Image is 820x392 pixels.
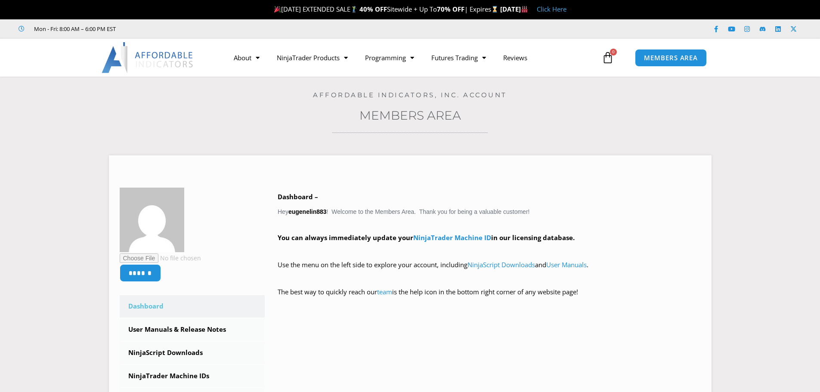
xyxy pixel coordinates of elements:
a: Affordable Indicators, Inc. Account [313,91,507,99]
span: MEMBERS AREA [644,55,698,61]
p: Use the menu on the left side to explore your account, including and . [278,259,701,283]
img: ce5c3564b8d766905631c1cffdfddf4fd84634b52f3d98752d85c5da480e954d [120,188,184,252]
a: NinjaTrader Machine ID [413,233,491,242]
a: NinjaScript Downloads [120,342,265,364]
img: LogoAI | Affordable Indicators – NinjaTrader [102,42,194,73]
b: Dashboard – [278,192,318,201]
span: 0 [610,49,617,56]
a: Dashboard [120,295,265,318]
a: NinjaTrader Products [268,48,356,68]
strong: 70% OFF [437,5,464,13]
img: 🎉 [274,6,281,12]
a: User Manuals & Release Notes [120,318,265,341]
span: Mon - Fri: 8:00 AM – 6:00 PM EST [32,24,116,34]
img: 🏌️‍♂️ [351,6,357,12]
a: Futures Trading [423,48,495,68]
img: 🏭 [521,6,528,12]
a: Click Here [537,5,566,13]
a: Programming [356,48,423,68]
p: The best way to quickly reach our is the help icon in the bottom right corner of any website page! [278,286,701,310]
a: 0 [589,45,627,70]
a: team [377,287,392,296]
strong: [DATE] [500,5,528,13]
a: Members Area [359,108,461,123]
a: NinjaScript Downloads [467,260,535,269]
a: About [225,48,268,68]
a: Reviews [495,48,536,68]
div: Hey ! Welcome to the Members Area. Thank you for being a valuable customer! [278,191,701,310]
nav: Menu [225,48,600,68]
strong: eugenelin883 [288,208,327,215]
a: MEMBERS AREA [635,49,707,67]
a: NinjaTrader Machine IDs [120,365,265,387]
iframe: Customer reviews powered by Trustpilot [128,25,257,33]
strong: You can always immediately update your in our licensing database. [278,233,575,242]
strong: 40% OFF [359,5,387,13]
span: [DATE] EXTENDED SALE Sitewide + Up To | Expires [272,5,500,13]
a: User Manuals [546,260,587,269]
img: ⌛ [492,6,498,12]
